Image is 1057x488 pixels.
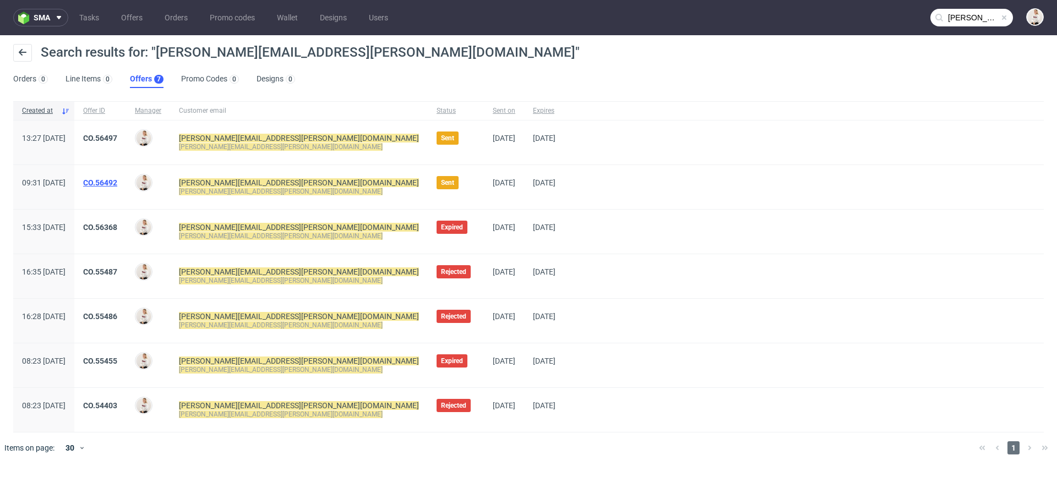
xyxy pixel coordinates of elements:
[533,312,555,321] span: [DATE]
[135,106,161,116] span: Manager
[136,130,151,146] img: Mari Fok
[179,178,419,187] mark: [PERSON_NAME][EMAIL_ADDRESS][PERSON_NAME][DOMAIN_NAME]
[115,9,149,26] a: Offers
[34,14,50,21] span: sma
[313,9,353,26] a: Designs
[13,9,68,26] button: sma
[41,75,45,83] div: 0
[493,267,515,276] span: [DATE]
[437,106,475,116] span: Status
[136,309,151,324] img: Mari Fok
[493,134,515,142] span: [DATE]
[270,9,304,26] a: Wallet
[179,277,383,284] mark: [PERSON_NAME][EMAIL_ADDRESS][PERSON_NAME][DOMAIN_NAME]
[136,175,151,190] img: Mari Fok
[13,70,48,88] a: Orders0
[18,12,34,24] img: logo
[533,401,555,410] span: [DATE]
[106,75,110,83] div: 0
[179,366,383,374] mark: [PERSON_NAME][EMAIL_ADDRESS][PERSON_NAME][DOMAIN_NAME]
[22,267,66,276] span: 16:35 [DATE]
[83,401,117,410] a: CO.54403
[441,357,463,365] span: Expired
[533,134,555,142] span: [DATE]
[83,312,117,321] a: CO.55486
[179,106,419,116] span: Customer email
[66,70,112,88] a: Line Items0
[22,106,57,116] span: Created at
[441,178,454,187] span: Sent
[136,264,151,279] img: Mari Fok
[157,75,161,83] div: 7
[441,223,463,232] span: Expired
[22,223,66,232] span: 15:33 [DATE]
[158,9,194,26] a: Orders
[179,223,419,232] mark: [PERSON_NAME][EMAIL_ADDRESS][PERSON_NAME][DOMAIN_NAME]
[22,134,66,142] span: 13:27 [DATE]
[232,75,236,83] div: 0
[179,267,419,276] mark: [PERSON_NAME][EMAIL_ADDRESS][PERSON_NAME][DOMAIN_NAME]
[1007,441,1020,454] span: 1
[288,75,292,83] div: 0
[493,357,515,365] span: [DATE]
[136,353,151,369] img: Mari Fok
[441,312,466,321] span: Rejected
[362,9,395,26] a: Users
[73,9,106,26] a: Tasks
[203,9,261,26] a: Promo codes
[441,401,466,410] span: Rejected
[1027,9,1043,25] img: Mari Fok
[22,357,66,365] span: 08:23 [DATE]
[257,70,295,88] a: Designs0
[179,312,419,321] mark: [PERSON_NAME][EMAIL_ADDRESS][PERSON_NAME][DOMAIN_NAME]
[181,70,239,88] a: Promo Codes0
[533,106,555,116] span: Expires
[22,312,66,321] span: 16:28 [DATE]
[83,134,117,142] a: CO.56497
[83,357,117,365] a: CO.55455
[83,106,117,116] span: Offer ID
[493,223,515,232] span: [DATE]
[83,267,117,276] a: CO.55487
[179,232,383,240] mark: [PERSON_NAME][EMAIL_ADDRESS][PERSON_NAME][DOMAIN_NAME]
[83,178,117,187] a: CO.56492
[41,45,580,60] span: Search results for: "[PERSON_NAME][EMAIL_ADDRESS][PERSON_NAME][DOMAIN_NAME]"
[179,134,419,142] mark: [PERSON_NAME][EMAIL_ADDRESS][PERSON_NAME][DOMAIN_NAME]
[493,178,515,187] span: [DATE]
[493,106,515,116] span: Sent on
[441,134,454,142] span: Sent
[441,267,466,276] span: Rejected
[59,440,79,456] div: 30
[533,267,555,276] span: [DATE]
[130,70,164,88] a: Offers7
[493,312,515,321] span: [DATE]
[22,401,66,410] span: 08:23 [DATE]
[179,188,383,195] mark: [PERSON_NAME][EMAIL_ADDRESS][PERSON_NAME][DOMAIN_NAME]
[136,398,151,413] img: Mari Fok
[179,143,383,151] mark: [PERSON_NAME][EMAIL_ADDRESS][PERSON_NAME][DOMAIN_NAME]
[493,401,515,410] span: [DATE]
[179,410,383,418] mark: [PERSON_NAME][EMAIL_ADDRESS][PERSON_NAME][DOMAIN_NAME]
[533,223,555,232] span: [DATE]
[533,357,555,365] span: [DATE]
[179,357,419,365] mark: [PERSON_NAME][EMAIL_ADDRESS][PERSON_NAME][DOMAIN_NAME]
[22,178,66,187] span: 09:31 [DATE]
[179,321,383,329] mark: [PERSON_NAME][EMAIL_ADDRESS][PERSON_NAME][DOMAIN_NAME]
[136,220,151,235] img: Mari Fok
[533,178,555,187] span: [DATE]
[4,442,55,453] span: Items on page:
[179,401,419,410] mark: [PERSON_NAME][EMAIL_ADDRESS][PERSON_NAME][DOMAIN_NAME]
[83,223,117,232] a: CO.56368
